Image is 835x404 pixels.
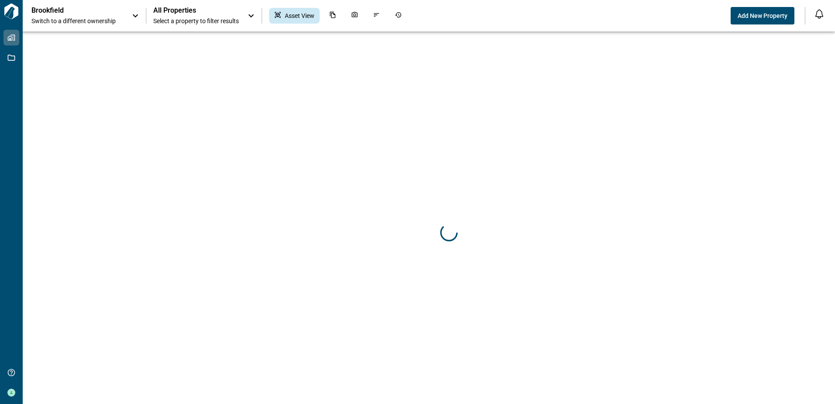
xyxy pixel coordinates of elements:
[31,17,123,25] span: Switch to a different ownership
[324,8,342,24] div: Documents
[285,11,314,20] span: Asset View
[731,7,794,24] button: Add New Property
[390,8,407,24] div: Job History
[31,6,110,15] p: Brookfield
[346,8,363,24] div: Photos
[738,11,787,20] span: Add New Property
[269,8,320,24] div: Asset View
[153,6,239,15] span: All Properties
[368,8,385,24] div: Issues & Info
[153,17,239,25] span: Select a property to filter results
[812,7,826,21] button: Open notification feed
